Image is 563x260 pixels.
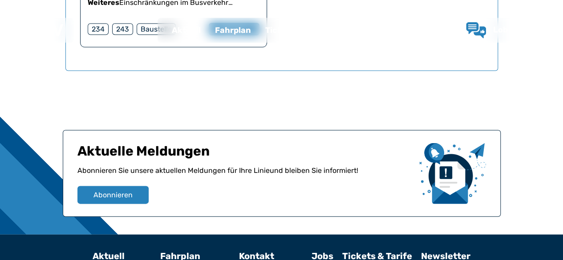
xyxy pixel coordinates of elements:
[258,19,335,42] a: Tickets & Tarife
[419,143,486,204] img: newsletter
[362,19,396,42] a: Jobs
[208,19,258,42] a: Fahrplan
[165,19,208,42] a: Aktuell
[335,19,362,42] a: Wir
[77,165,412,186] p: Abonnieren Sie unsere aktuellen Meldungen für Ihre Linie und bleiben Sie informiert!
[77,143,412,165] h1: Aktuelle Meldungen
[396,19,442,42] a: Kontakt
[28,21,63,39] a: QNV Logo
[88,24,109,35] div: 234
[112,24,133,35] div: 243
[77,186,149,204] button: Abonnieren
[466,22,539,38] a: Lob & Kritik
[137,24,176,35] div: Baustelle
[493,25,539,35] span: Lob & Kritik
[28,24,63,36] img: QNV Logo
[93,190,133,200] span: Abonnieren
